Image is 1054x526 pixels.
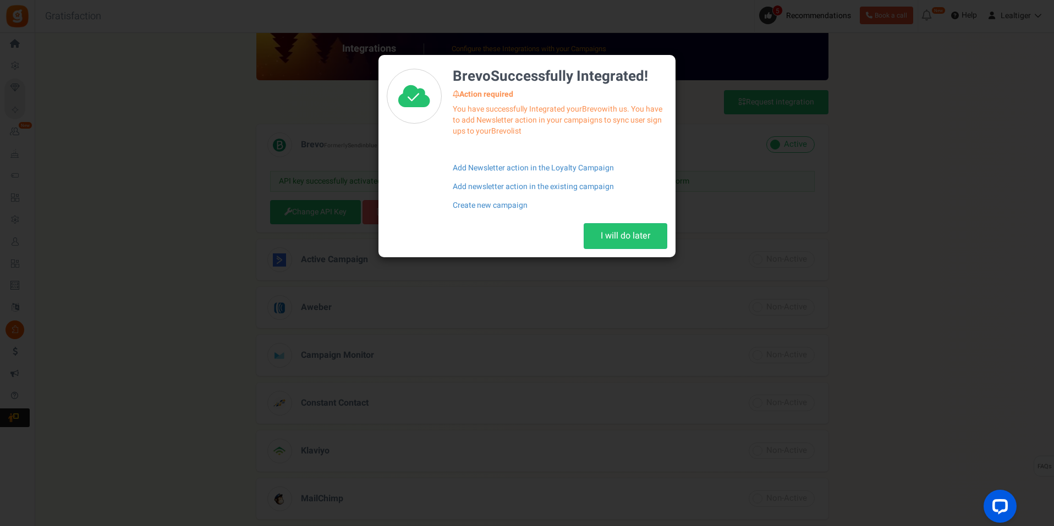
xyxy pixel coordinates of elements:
[584,223,667,249] button: I will do later
[453,66,491,87] span: Brevo
[453,90,667,98] h5: Action required
[453,196,667,215] a: Create new campaign
[582,103,602,115] span: Brevo
[453,104,667,137] p: You have successfully Integrated your with us. You have to add Newsletter action in your campaign...
[453,178,667,196] a: Add newsletter action in the existing campaign
[453,159,667,178] a: Add Newsletter action in the Loyalty Campaign
[491,125,511,137] span: Brevo
[453,69,667,85] h4: Successfully Integrated!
